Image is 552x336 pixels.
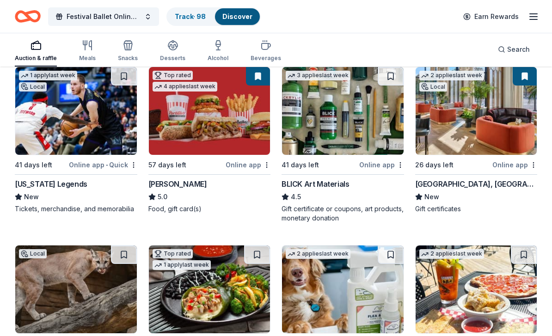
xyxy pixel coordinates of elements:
button: Search [491,40,537,59]
img: Image for Houston Zoo [15,245,137,333]
button: Desserts [160,36,185,67]
div: Tickets, merchandise, and memorabilia [15,204,137,214]
div: 2 applies last week [419,249,484,259]
img: Image for Slices Pizzeria [416,245,537,333]
a: Track· 98 [175,12,206,20]
div: [PERSON_NAME] [148,178,207,189]
button: Beverages [251,36,281,67]
button: Meals [79,36,96,67]
span: 4.5 [291,191,301,202]
img: Image for Abuelo's [149,245,270,333]
div: Online app Quick [69,159,137,171]
button: Track· 98Discover [166,7,261,26]
div: [GEOGRAPHIC_DATA], [GEOGRAPHIC_DATA] [415,178,538,189]
a: Image for BLICK Art Materials3 applieslast week41 days leftOnline appBLICK Art Materials4.5Gift c... [282,67,404,223]
span: • [106,161,108,169]
div: Gift certificate or coupons, art products, monetary donation [282,204,404,223]
a: Image for Crescent Hotel, Fort Worth2 applieslast weekLocal26 days leftOnline app[GEOGRAPHIC_DATA... [415,67,538,214]
a: Home [15,6,41,27]
a: Image for Texas Legends1 applylast weekLocal41 days leftOnline app•Quick[US_STATE] LegendsNewTick... [15,67,137,214]
div: Meals [79,55,96,62]
div: 2 applies last week [419,71,484,80]
div: Top rated [153,249,193,258]
div: Alcohol [208,55,228,62]
a: Image for Portillo'sTop rated4 applieslast week57 days leftOnline app[PERSON_NAME]5.0Food, gift c... [148,67,271,214]
div: Beverages [251,55,281,62]
div: 4 applies last week [153,82,217,92]
div: 41 days left [282,159,319,171]
a: Discover [222,12,252,20]
div: Auction & raffle [15,55,57,62]
div: Food, gift card(s) [148,204,271,214]
div: Top rated [153,71,193,80]
img: Image for Wondercide [282,245,404,333]
div: [US_STATE] Legends [15,178,87,189]
span: Festival Ballet Online Auction [67,11,141,22]
div: Local [19,249,47,258]
div: 26 days left [415,159,454,171]
a: Earn Rewards [458,8,524,25]
div: Online app [492,159,537,171]
div: Online app [226,159,270,171]
span: 5.0 [158,191,167,202]
div: Snacks [118,55,138,62]
div: 3 applies last week [286,71,350,80]
img: Image for BLICK Art Materials [282,67,404,155]
div: 2 applies last week [286,249,350,259]
button: Snacks [118,36,138,67]
div: BLICK Art Materials [282,178,349,189]
div: 1 apply last week [19,71,77,80]
span: New [424,191,439,202]
button: Alcohol [208,36,228,67]
div: Online app [359,159,404,171]
div: 57 days left [148,159,186,171]
span: New [24,191,39,202]
div: Local [19,82,47,92]
div: Gift certificates [415,204,538,214]
div: 1 apply last week [153,260,211,270]
button: Festival Ballet Online Auction [48,7,159,26]
img: Image for Portillo's [149,67,270,155]
button: Auction & raffle [15,36,57,67]
div: Desserts [160,55,185,62]
div: 41 days left [15,159,52,171]
img: Image for Crescent Hotel, Fort Worth [416,67,537,155]
img: Image for Texas Legends [15,67,137,155]
span: Search [507,44,530,55]
div: Local [419,82,447,92]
